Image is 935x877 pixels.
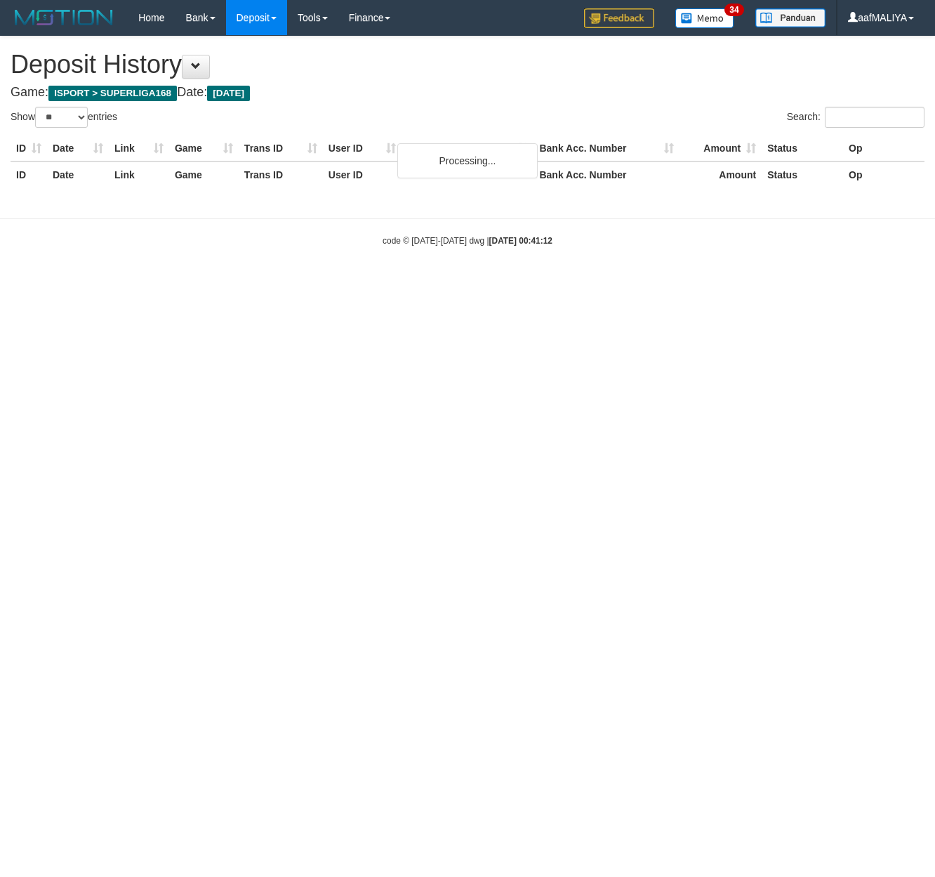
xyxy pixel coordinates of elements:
label: Show entries [11,107,117,128]
th: User ID [323,161,402,187]
img: Feedback.jpg [584,8,654,28]
th: Link [109,161,169,187]
th: User ID [323,136,402,161]
th: Bank Acc. Number [533,136,679,161]
th: Date [47,136,109,161]
th: ID [11,161,47,187]
th: Date [47,161,109,187]
th: Amount [679,136,762,161]
th: Link [109,136,169,161]
th: Op [843,161,924,187]
h1: Deposit History [11,51,924,79]
th: Bank Acc. Number [533,161,679,187]
th: ID [11,136,47,161]
h4: Game: Date: [11,86,924,100]
strong: [DATE] 00:41:12 [489,236,552,246]
img: MOTION_logo.png [11,7,117,28]
th: Game [169,161,239,187]
input: Search: [825,107,924,128]
th: Op [843,136,924,161]
img: panduan.png [755,8,825,27]
img: Button%20Memo.svg [675,8,734,28]
select: Showentries [35,107,88,128]
th: Bank Acc. Name [402,136,534,161]
small: code © [DATE]-[DATE] dwg | [383,236,552,246]
span: [DATE] [207,86,250,101]
th: Trans ID [239,161,323,187]
label: Search: [787,107,924,128]
th: Status [762,161,843,187]
span: ISPORT > SUPERLIGA168 [48,86,177,101]
th: Status [762,136,843,161]
span: 34 [724,4,743,16]
th: Trans ID [239,136,323,161]
th: Game [169,136,239,161]
th: Amount [679,161,762,187]
div: Processing... [397,143,538,178]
